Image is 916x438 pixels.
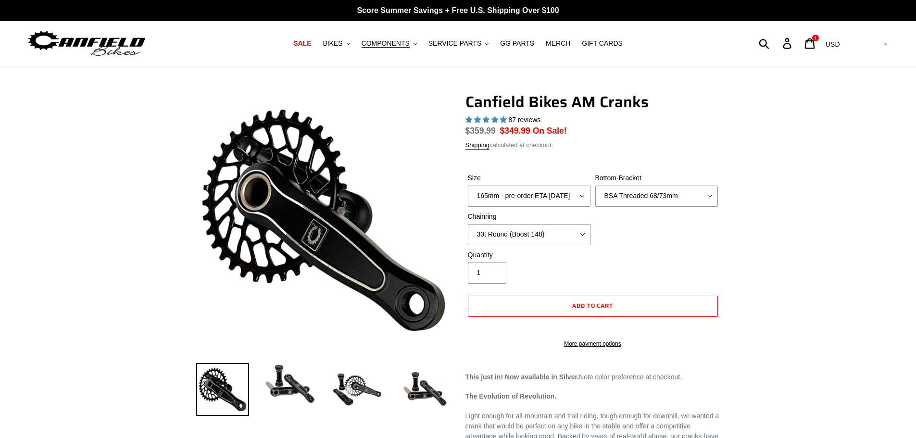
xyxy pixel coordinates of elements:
span: Add to cart [572,301,614,310]
span: SERVICE PARTS [428,39,481,48]
span: BIKES [323,39,342,48]
img: Load image into Gallery viewer, Canfield Bikes AM Cranks [331,363,384,416]
span: $349.99 [500,126,530,136]
span: GG PARTS [500,39,534,48]
span: 87 reviews [508,116,540,124]
s: $359.99 [465,126,496,136]
a: Shipping [465,141,490,150]
label: Size [468,173,590,183]
img: Load image into Gallery viewer, Canfield Cranks [264,363,316,405]
span: 1 [814,36,816,40]
span: 4.97 stars [465,116,509,124]
a: SALE [289,37,316,50]
span: SALE [293,39,311,48]
h1: Canfield Bikes AM Cranks [465,93,720,111]
span: GIFT CARDS [582,39,623,48]
input: Search [764,33,789,54]
a: MERCH [541,37,575,50]
a: 1 [799,33,822,54]
p: Note color preference at checkout. [465,372,720,382]
button: SERVICE PARTS [424,37,493,50]
a: More payment options [468,339,718,348]
label: Quantity [468,250,590,260]
label: Bottom-Bracket [595,173,718,183]
a: GG PARTS [495,37,539,50]
strong: This just in! Now available in Silver. [465,373,579,381]
span: MERCH [546,39,570,48]
strong: The Evolution of Revolution. [465,392,557,400]
span: On Sale! [533,125,567,137]
img: Load image into Gallery viewer, CANFIELD-AM_DH-CRANKS [398,363,451,416]
button: Add to cart [468,296,718,317]
button: BIKES [318,37,354,50]
img: Load image into Gallery viewer, Canfield Bikes AM Cranks [196,363,249,416]
label: Chainring [468,212,590,222]
a: GIFT CARDS [577,37,627,50]
span: COMPONENTS [362,39,410,48]
div: calculated at checkout. [465,140,720,150]
button: COMPONENTS [357,37,422,50]
img: Canfield Bikes [26,28,147,59]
